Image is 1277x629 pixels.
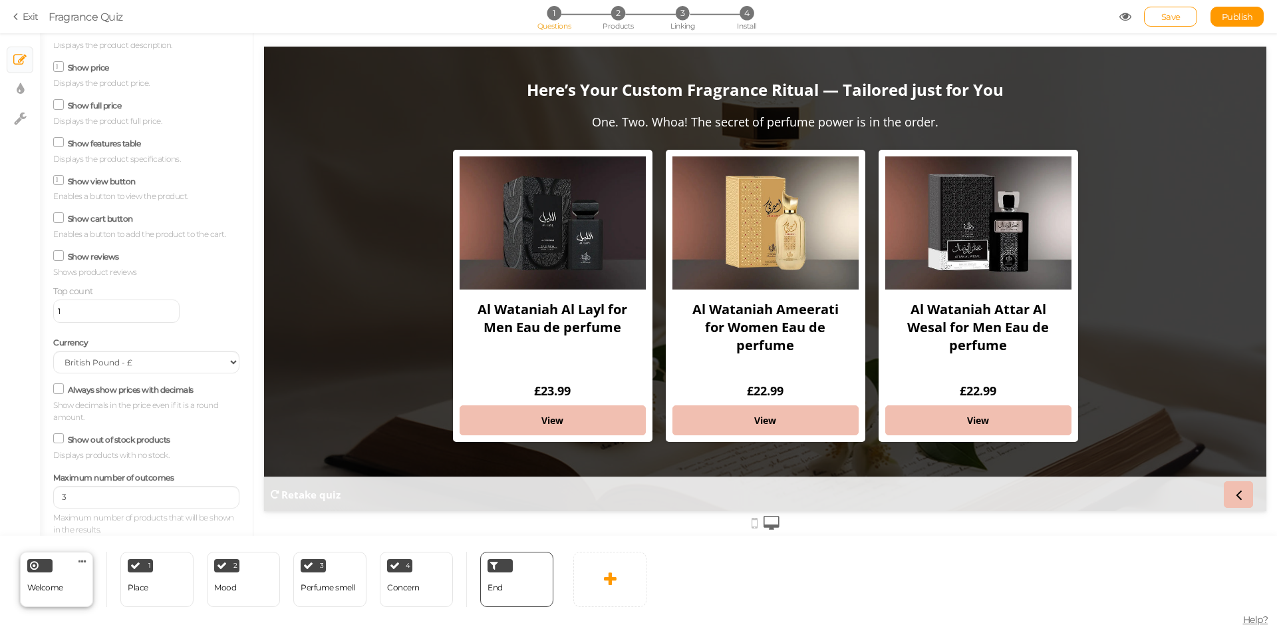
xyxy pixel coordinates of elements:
a: Exit [13,10,39,23]
small: Displays the product full price. [53,115,162,127]
span: 3 [676,6,690,20]
label: Always show prices with decimals [68,385,194,395]
div: 4 Concern [380,552,453,607]
small: Displays the product specifications. [53,153,180,165]
span: 1 [547,6,561,20]
small: Enables a button to add the product to the cart. [53,228,225,240]
div: Perfume smell [301,583,355,592]
span: 2 [233,562,237,569]
div: Concern [387,583,420,592]
label: Show reviews [68,252,119,262]
label: Show price [68,63,109,73]
strong: Here’s Your Custom Fragrance Ritual — Tailored just for You [263,32,740,54]
span: Displays products with no stock. [53,450,169,460]
li: 3 Linking [652,6,714,20]
div: End [480,552,553,607]
li: 4 Install [716,6,778,20]
div: £22.99 [696,336,732,352]
div: Fragrance Quiz [49,9,123,25]
div: Al Wataniah Ameerati for Women Eau de perfume [408,243,595,336]
li: 2 Products [587,6,649,20]
div: Al Wataniah Attar Al Wesal for Men Eau de perfume [621,243,807,336]
label: Show features table [68,138,141,148]
span: Save [1161,11,1181,22]
span: Maximum number of products that will be shown in the results. [53,513,234,534]
div: Welcome [20,552,93,607]
span: Install [737,21,756,31]
div: One. Two. Whoa! The secret of perfume power is in the order. [328,67,674,83]
span: Maximum number of outcomes [53,473,174,483]
strong: View [277,367,299,380]
div: 1 Place [120,552,194,607]
label: Show cart button [68,214,133,224]
span: 4 [740,6,754,20]
small: Enables a button to view the product. [53,190,188,202]
span: Currency [53,337,88,347]
div: 3 Perfume smell [293,552,366,607]
span: Questions [537,21,571,31]
span: Welcome [27,582,63,592]
span: Help? [1243,614,1268,626]
div: Al Wataniah Al Layl for Men Eau de perfume [196,243,382,336]
label: Show view button [68,176,136,186]
label: Show full price [68,101,122,110]
span: 2 [611,6,625,20]
small: Shows product reviews [53,266,137,278]
span: 4 [406,562,410,569]
span: 3 [320,562,324,569]
label: Show out of stock products [68,435,170,445]
small: Displays the product price. [53,77,150,89]
div: 2 Mood [207,552,280,607]
li: 1 Questions [523,6,585,20]
div: Mood [214,583,236,592]
div: Place [128,583,148,592]
strong: View [490,367,512,380]
span: Show decimals in the price even if it is a round amount. [53,400,218,422]
span: Products [603,21,634,31]
div: Save [1144,7,1197,27]
div: £22.99 [483,336,519,352]
span: 1 [148,562,151,569]
span: Publish [1222,11,1253,22]
label: Top count [53,286,93,296]
span: Linking [670,21,694,31]
span: End [488,582,503,592]
div: £23.99 [270,336,307,352]
small: Displays the product description. [53,39,172,51]
strong: Retake quiz [17,441,76,455]
strong: View [703,367,725,380]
